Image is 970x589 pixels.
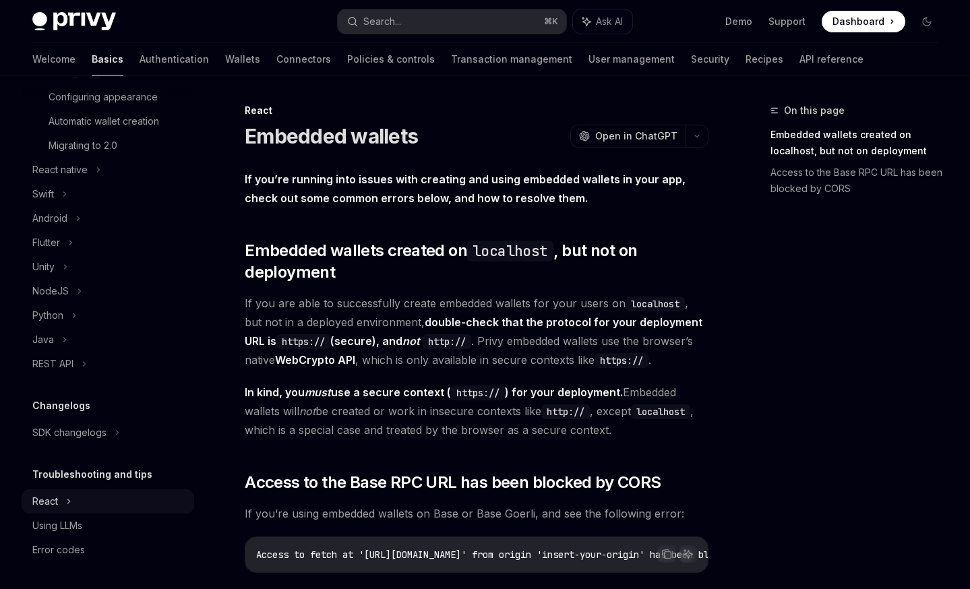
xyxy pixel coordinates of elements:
span: Embedded wallets created on , but not on deployment [245,240,708,283]
a: Wallets [225,43,260,75]
h5: Troubleshooting and tips [32,466,152,483]
span: If you are able to successfully create embedded wallets for your users on , but not in a deployed... [245,294,708,369]
img: dark logo [32,12,116,31]
div: Error codes [32,542,85,558]
div: REST API [32,356,73,372]
span: Ask AI [596,15,623,28]
a: WebCrypto API [275,353,355,367]
button: Ask AI [573,9,632,34]
code: localhost [467,241,553,261]
div: Swift [32,186,54,202]
span: Dashboard [832,15,884,28]
div: Flutter [32,235,60,251]
a: Basics [92,43,123,75]
div: React native [32,162,88,178]
code: http:// [423,334,471,349]
strong: double-check that the protocol for your deployment URL is (secure), and [245,315,702,348]
div: Java [32,332,54,348]
div: Automatic wallet creation [49,113,159,129]
em: not [402,334,420,348]
a: Dashboard [822,11,905,32]
div: Using LLMs [32,518,82,534]
code: https:// [276,334,330,349]
a: API reference [799,43,863,75]
a: Transaction management [451,43,572,75]
span: Embedded wallets will be created or work in insecure contexts like , except , which is a special ... [245,383,708,439]
a: Security [691,43,729,75]
div: NodeJS [32,283,69,299]
span: Open in ChatGPT [595,129,677,143]
a: Automatic wallet creation [22,109,194,133]
button: Copy the contents from the code block [658,545,675,563]
h5: Changelogs [32,398,90,414]
div: Python [32,307,63,323]
code: http:// [541,404,590,419]
span: ⌘ K [544,16,558,27]
a: Migrating to 2.0 [22,133,194,158]
code: localhost [631,404,690,419]
div: Configuring appearance [49,89,158,105]
a: Recipes [746,43,783,75]
div: React [32,493,58,509]
code: https:// [451,385,505,400]
button: Search...⌘K [338,9,566,34]
div: Migrating to 2.0 [49,137,117,154]
div: Search... [363,13,401,30]
a: Embedded wallets created on localhost, but not on deployment [770,124,948,162]
strong: In kind, you use a secure context ( ) for your deployment. [245,385,623,399]
div: Unity [32,259,55,275]
a: Welcome [32,43,75,75]
div: React [245,104,708,117]
span: On this page [784,102,845,119]
span: If you’re using embedded wallets on Base or Base Goerli, and see the following error: [245,504,708,523]
span: Access to fetch at '[URL][DOMAIN_NAME]' from origin 'insert-your-origin' has been blocked by CORS... [256,549,833,561]
code: https:// [595,353,648,368]
code: localhost [626,297,685,311]
button: Open in ChatGPT [570,125,686,148]
span: Access to the Base RPC URL has been blocked by CORS [245,472,661,493]
h1: Embedded wallets [245,124,418,148]
em: not [299,404,315,418]
a: Error codes [22,538,194,562]
a: Policies & controls [347,43,435,75]
button: Ask AI [679,545,697,563]
div: SDK changelogs [32,425,107,441]
a: Access to the Base RPC URL has been blocked by CORS [770,162,948,199]
a: Authentication [140,43,209,75]
a: Using LLMs [22,514,194,538]
em: must [305,385,331,399]
strong: If you’re running into issues with creating and using embedded wallets in your app, check out som... [245,173,686,205]
a: Demo [725,15,752,28]
a: Configuring appearance [22,85,194,109]
a: Connectors [276,43,331,75]
a: User management [588,43,675,75]
a: Support [768,15,806,28]
button: Toggle dark mode [916,11,938,32]
div: Android [32,210,67,226]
